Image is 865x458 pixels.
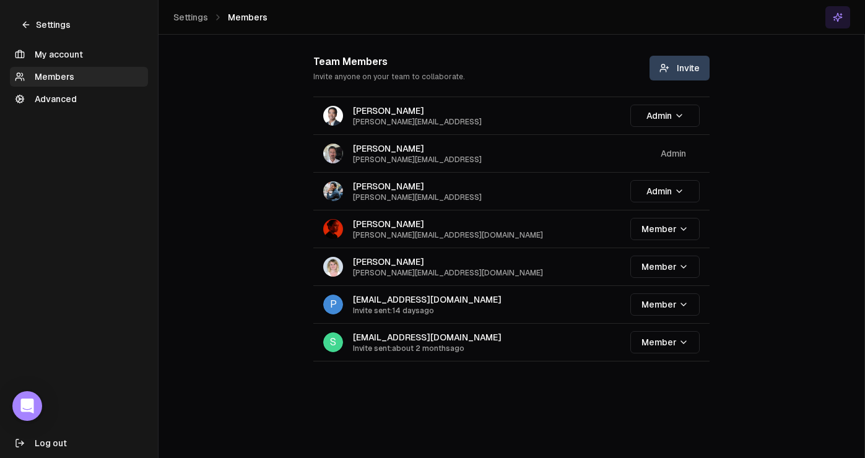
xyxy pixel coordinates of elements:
[630,180,700,202] button: Admin
[323,332,343,352] span: S
[353,218,543,230] span: [PERSON_NAME]
[353,343,502,353] span: Invite sent: about 2 months ago
[353,256,543,268] span: [PERSON_NAME]
[353,105,482,117] span: [PERSON_NAME]
[353,192,482,202] span: [PERSON_NAME][EMAIL_ADDRESS]
[10,45,148,64] a: My account
[630,331,700,353] button: Member
[353,293,502,306] span: [EMAIL_ADDRESS][DOMAIN_NAME]
[10,89,148,109] a: Advanced
[650,56,710,80] button: Invite
[313,72,465,82] p: Invite anyone on your team to collaborate.
[323,181,343,201] img: 1695405595226.jpeg
[661,144,700,163] div: Admin
[630,105,700,127] button: Admin
[323,106,343,126] img: _image
[10,15,82,35] a: Settings
[630,218,700,240] button: Member
[659,62,700,74] span: Invite
[228,11,267,24] span: Members
[353,155,482,165] span: [PERSON_NAME][EMAIL_ADDRESS]
[353,230,543,240] span: [PERSON_NAME][EMAIL_ADDRESS][DOMAIN_NAME]
[353,142,482,155] span: [PERSON_NAME]
[323,219,343,239] img: _image
[353,268,543,278] span: [PERSON_NAME][EMAIL_ADDRESS][DOMAIN_NAME]
[353,180,482,192] span: [PERSON_NAME]
[323,257,343,277] img: _image
[173,11,208,24] span: Settings
[10,433,148,453] button: Log out
[353,117,482,127] span: [PERSON_NAME][EMAIL_ADDRESS]
[323,295,343,314] span: P
[353,306,502,316] span: Invite sent: 14 days ago
[630,293,700,316] button: Member
[10,67,148,87] a: Members
[323,144,343,163] img: _image
[630,256,700,278] button: Member
[313,54,465,69] h2: Team Members
[12,391,42,421] div: Open Intercom Messenger
[353,331,502,343] span: [EMAIL_ADDRESS][DOMAIN_NAME]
